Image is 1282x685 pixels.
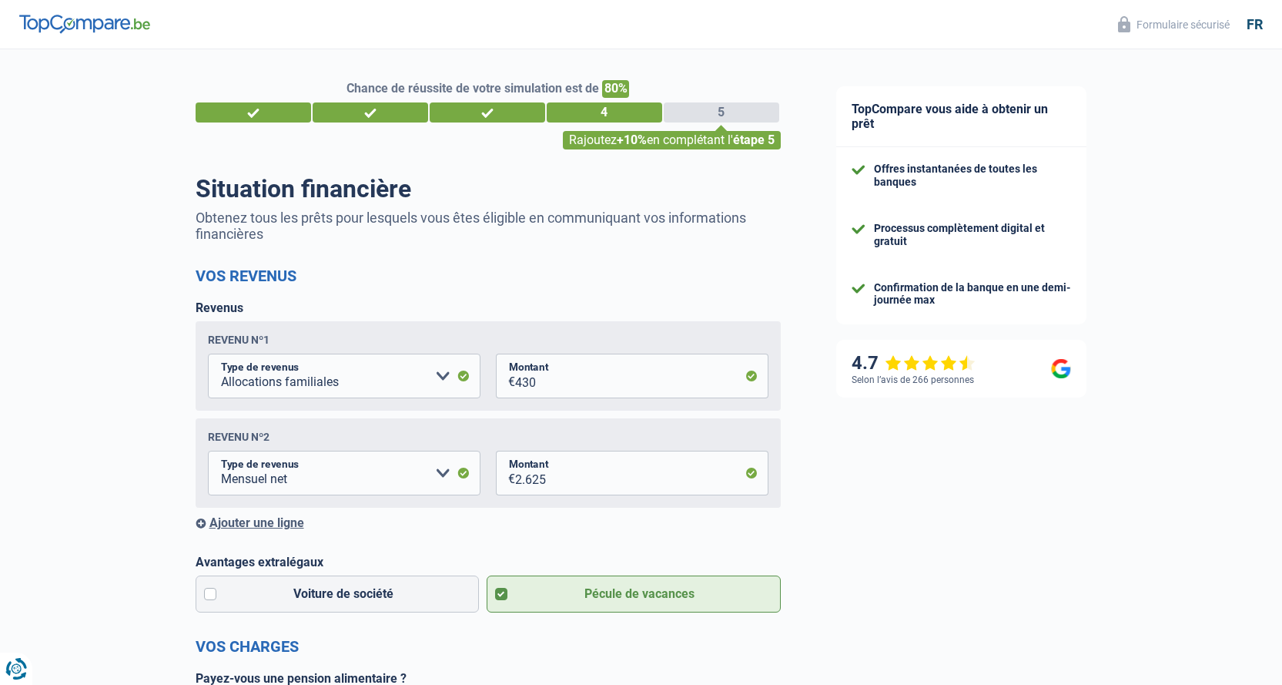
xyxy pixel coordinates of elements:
[196,515,781,530] div: Ajouter une ligne
[430,102,545,123] div: 3
[196,576,480,613] label: Voiture de société
[874,281,1071,307] div: Confirmation de la banque en une demi-journée max
[196,555,781,569] label: Avantages extralégaux
[733,133,775,147] span: étape 5
[874,222,1071,248] div: Processus complètement digital et gratuit
[602,80,629,98] span: 80%
[664,102,779,123] div: 5
[836,86,1086,147] div: TopCompare vous aide à obtenir un prêt
[1247,16,1263,33] div: fr
[563,131,781,149] div: Rajoutez en complétant l'
[19,15,150,33] img: TopCompare Logo
[852,374,974,385] div: Selon l’avis de 266 personnes
[496,354,515,398] span: €
[208,334,269,346] div: Revenu nº1
[313,102,428,123] div: 2
[196,267,781,285] h2: Vos revenus
[346,81,599,96] span: Chance de réussite de votre simulation est de
[547,102,662,123] div: 4
[496,451,515,495] span: €
[196,637,781,656] h2: Vos charges
[196,174,781,203] h1: Situation financière
[852,352,976,374] div: 4.7
[1109,12,1239,37] button: Formulaire sécurisé
[874,163,1071,189] div: Offres instantanées de toutes les banques
[208,431,269,443] div: Revenu nº2
[196,210,781,242] p: Obtenez tous les prêts pour lesquels vous êtes éligible en communiquant vos informations financières
[196,102,311,123] div: 1
[196,301,243,315] label: Revenus
[617,133,647,147] span: +10%
[487,576,781,613] label: Pécule de vacances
